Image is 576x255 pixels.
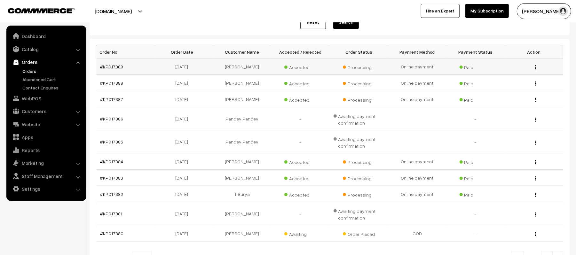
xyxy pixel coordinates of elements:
[8,30,84,42] a: Dashboard
[343,174,375,182] span: Processing
[72,3,154,19] button: [DOMAIN_NAME]
[213,91,272,107] td: [PERSON_NAME]
[21,76,84,83] a: Abandoned Cart
[154,225,213,242] td: [DATE]
[460,190,492,198] span: Paid
[154,107,213,130] td: [DATE]
[8,93,84,104] a: WebPOS
[8,144,84,156] a: Reports
[8,56,84,68] a: Orders
[21,84,84,91] a: Contact Enquires
[100,97,123,102] a: #KP017387
[284,79,316,87] span: Accepted
[535,193,536,197] img: Menu
[460,157,492,166] span: Paid
[446,45,505,58] th: Payment Status
[505,45,563,58] th: Action
[343,62,375,71] span: Processing
[154,75,213,91] td: [DATE]
[284,190,316,198] span: Accepted
[8,8,75,13] img: COMMMERCE
[21,68,84,74] a: Orders
[100,231,124,236] a: #KP017380
[100,116,123,121] a: #KP017386
[8,119,84,130] a: Website
[100,64,123,69] a: #KP017389
[388,153,446,170] td: Online payment
[8,170,84,182] a: Staff Management
[100,139,123,144] a: #KP017385
[334,206,384,221] span: Awaiting payment confirmation
[100,80,123,86] a: #KP017388
[388,170,446,186] td: Online payment
[388,45,446,58] th: Payment Method
[213,107,272,130] td: Pandey Pandey
[154,130,213,153] td: [DATE]
[154,170,213,186] td: [DATE]
[535,98,536,102] img: Menu
[535,160,536,164] img: Menu
[517,3,571,19] button: [PERSON_NAME]
[388,91,446,107] td: Online payment
[154,91,213,107] td: [DATE]
[343,229,375,237] span: Order Placed
[460,95,492,103] span: Paid
[446,107,505,130] td: -
[388,186,446,202] td: Online payment
[460,62,492,71] span: Paid
[284,229,316,237] span: Awaiting
[535,65,536,69] img: Menu
[535,141,536,145] img: Menu
[535,232,536,236] img: Menu
[100,191,123,197] a: #KP017382
[330,45,388,58] th: Order Status
[213,130,272,153] td: Pandey Pandey
[535,81,536,86] img: Menu
[213,75,272,91] td: [PERSON_NAME]
[343,95,375,103] span: Processing
[271,107,330,130] td: -
[343,79,375,87] span: Processing
[446,202,505,225] td: -
[8,131,84,143] a: Apps
[535,118,536,122] img: Menu
[154,202,213,225] td: [DATE]
[284,62,316,71] span: Accepted
[154,58,213,75] td: [DATE]
[446,130,505,153] td: -
[96,45,155,58] th: Order No
[535,212,536,217] img: Menu
[388,58,446,75] td: Online payment
[271,45,330,58] th: Accepted / Rejected
[213,170,272,186] td: [PERSON_NAME]
[271,202,330,225] td: -
[100,211,122,216] a: #KP017381
[334,134,384,149] span: Awaiting payment confirmation
[100,159,123,164] a: #KP017384
[460,174,492,182] span: Paid
[388,225,446,242] td: COD
[154,45,213,58] th: Order Date
[213,58,272,75] td: [PERSON_NAME]
[100,175,123,181] a: #KP017383
[535,176,536,181] img: Menu
[388,75,446,91] td: Online payment
[343,190,375,198] span: Processing
[8,43,84,55] a: Catalog
[284,95,316,103] span: Accepted
[8,157,84,169] a: Marketing
[213,153,272,170] td: [PERSON_NAME]
[284,174,316,182] span: Accepted
[8,183,84,195] a: Settings
[558,6,568,16] img: user
[271,130,330,153] td: -
[213,186,272,202] td: T Surya
[460,79,492,87] span: Paid
[343,157,375,166] span: Processing
[213,202,272,225] td: [PERSON_NAME]
[213,45,272,58] th: Customer Name
[465,4,509,18] a: My Subscription
[8,6,64,14] a: COMMMERCE
[8,105,84,117] a: Customers
[421,4,460,18] a: Hire an Expert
